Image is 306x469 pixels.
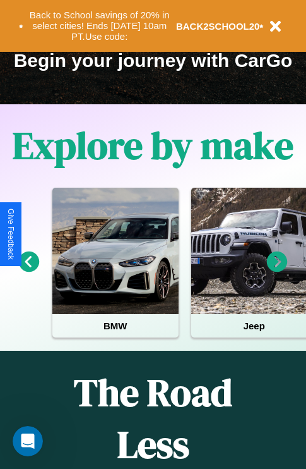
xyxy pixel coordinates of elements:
button: Back to School savings of 20% in select cities! Ends [DATE] 10am PT.Use code: [23,6,176,46]
h4: BMW [52,314,179,338]
div: Give Feedback [6,209,15,260]
b: BACK2SCHOOL20 [176,21,260,32]
h1: Explore by make [13,119,293,171]
iframe: Intercom live chat [13,426,43,456]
